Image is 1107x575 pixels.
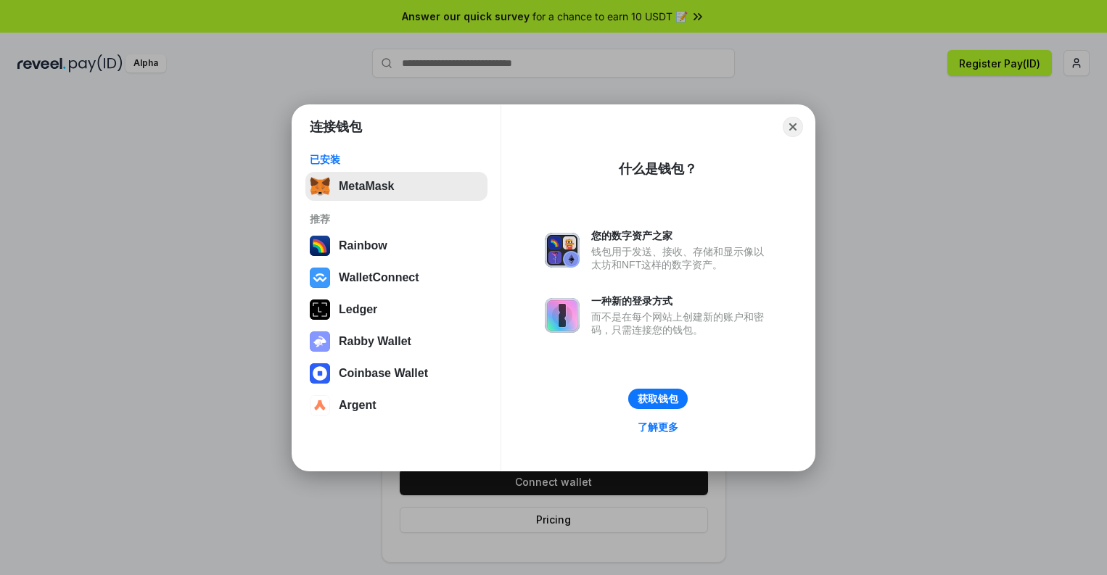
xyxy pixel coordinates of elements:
img: svg+xml,%3Csvg%20width%3D%2228%22%20height%3D%2228%22%20viewBox%3D%220%200%2028%2028%22%20fill%3D... [310,395,330,415]
div: 已安装 [310,153,483,166]
div: 推荐 [310,212,483,226]
div: MetaMask [339,180,394,193]
img: svg+xml,%3Csvg%20xmlns%3D%22http%3A%2F%2Fwww.w3.org%2F2000%2Fsvg%22%20fill%3D%22none%22%20viewBox... [310,331,330,352]
button: Rabby Wallet [305,327,487,356]
div: 什么是钱包？ [619,160,697,178]
button: WalletConnect [305,263,487,292]
img: svg+xml,%3Csvg%20xmlns%3D%22http%3A%2F%2Fwww.w3.org%2F2000%2Fsvg%22%20fill%3D%22none%22%20viewBox... [545,233,580,268]
img: svg+xml,%3Csvg%20width%3D%22120%22%20height%3D%22120%22%20viewBox%3D%220%200%20120%20120%22%20fil... [310,236,330,256]
div: 您的数字资产之家 [591,229,771,242]
a: 了解更多 [629,418,687,437]
div: Argent [339,399,376,412]
button: Rainbow [305,231,487,260]
h1: 连接钱包 [310,118,362,136]
div: 获取钱包 [638,392,678,405]
div: Rainbow [339,239,387,252]
div: Ledger [339,303,377,316]
div: Coinbase Wallet [339,367,428,380]
div: WalletConnect [339,271,419,284]
button: Argent [305,391,487,420]
button: Ledger [305,295,487,324]
img: svg+xml,%3Csvg%20width%3D%2228%22%20height%3D%2228%22%20viewBox%3D%220%200%2028%2028%22%20fill%3D... [310,268,330,288]
img: svg+xml,%3Csvg%20xmlns%3D%22http%3A%2F%2Fwww.w3.org%2F2000%2Fsvg%22%20width%3D%2228%22%20height%3... [310,299,330,320]
button: Close [783,117,803,137]
div: 了解更多 [638,421,678,434]
img: svg+xml,%3Csvg%20fill%3D%22none%22%20height%3D%2233%22%20viewBox%3D%220%200%2035%2033%22%20width%... [310,176,330,197]
button: 获取钱包 [628,389,688,409]
img: svg+xml,%3Csvg%20xmlns%3D%22http%3A%2F%2Fwww.w3.org%2F2000%2Fsvg%22%20fill%3D%22none%22%20viewBox... [545,298,580,333]
img: svg+xml,%3Csvg%20width%3D%2228%22%20height%3D%2228%22%20viewBox%3D%220%200%2028%2028%22%20fill%3D... [310,363,330,384]
div: 而不是在每个网站上创建新的账户和密码，只需连接您的钱包。 [591,310,771,336]
div: 一种新的登录方式 [591,294,771,307]
div: 钱包用于发送、接收、存储和显示像以太坊和NFT这样的数字资产。 [591,245,771,271]
div: Rabby Wallet [339,335,411,348]
button: Coinbase Wallet [305,359,487,388]
button: MetaMask [305,172,487,201]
